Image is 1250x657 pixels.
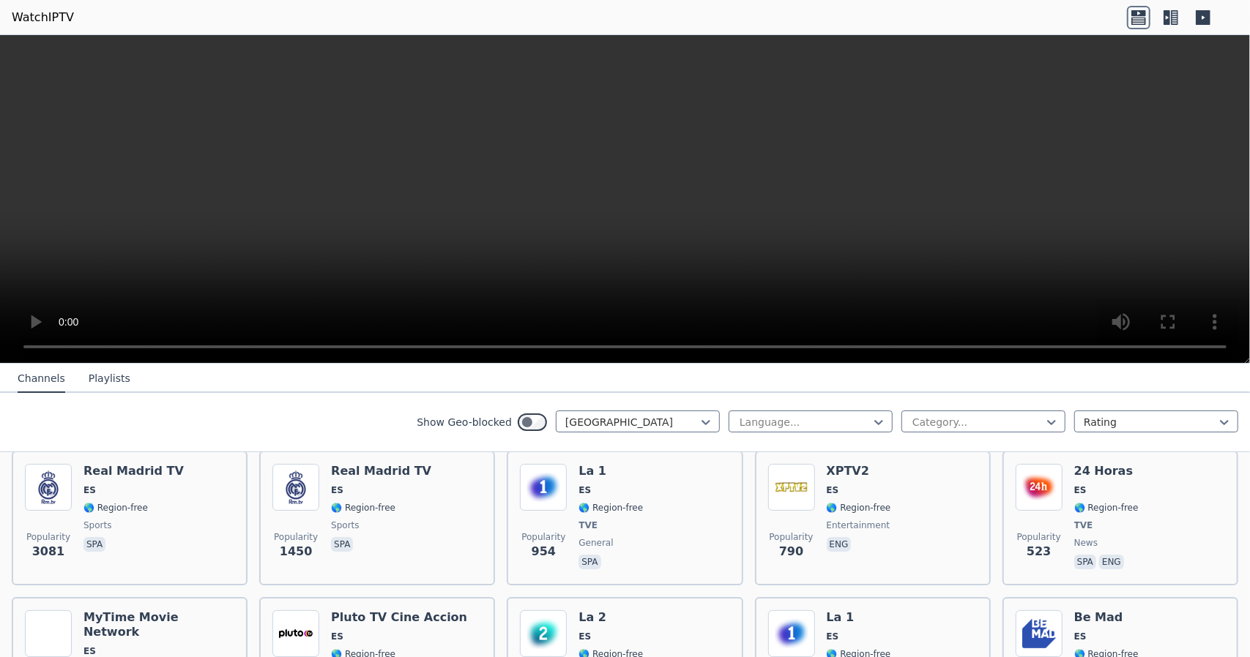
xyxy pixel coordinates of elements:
[331,484,343,496] span: ES
[1017,531,1061,543] span: Popularity
[83,519,111,531] span: sports
[280,543,313,560] span: 1450
[83,645,96,657] span: ES
[1074,537,1098,549] span: news
[83,464,184,478] h6: Real Madrid TV
[779,543,803,560] span: 790
[83,502,148,514] span: 🌎 Region-free
[827,464,891,478] h6: XPTV2
[25,464,72,511] img: Real Madrid TV
[1027,543,1051,560] span: 523
[520,610,567,657] img: La 2
[579,464,643,478] h6: La 1
[83,484,96,496] span: ES
[83,610,234,639] h6: MyTime Movie Network
[331,502,395,514] span: 🌎 Region-free
[12,9,74,26] a: WatchIPTV
[1074,502,1139,514] span: 🌎 Region-free
[579,537,613,549] span: general
[26,531,70,543] span: Popularity
[272,610,319,657] img: Pluto TV Cine Accion
[827,610,891,625] h6: La 1
[579,555,600,569] p: spa
[331,610,467,625] h6: Pluto TV Cine Accion
[1074,631,1087,642] span: ES
[1074,519,1093,531] span: TVE
[1074,484,1087,496] span: ES
[331,537,353,552] p: spa
[827,631,839,642] span: ES
[417,415,512,429] label: Show Geo-blocked
[827,502,891,514] span: 🌎 Region-free
[768,610,815,657] img: La 1
[1074,610,1139,625] h6: Be Mad
[272,464,319,511] img: Real Madrid TV
[520,464,567,511] img: La 1
[1099,555,1124,569] p: eng
[1016,610,1063,657] img: Be Mad
[827,519,890,531] span: entertainment
[274,531,318,543] span: Popularity
[579,631,591,642] span: ES
[331,519,359,531] span: sports
[89,365,130,393] button: Playlists
[579,502,643,514] span: 🌎 Region-free
[331,631,343,642] span: ES
[1074,555,1096,569] p: spa
[32,543,65,560] span: 3081
[532,543,556,560] span: 954
[827,537,852,552] p: eng
[83,537,105,552] p: spa
[25,610,72,657] img: MyTime Movie Network
[1074,464,1139,478] h6: 24 Horas
[331,464,431,478] h6: Real Madrid TV
[827,484,839,496] span: ES
[579,519,598,531] span: TVE
[1016,464,1063,511] img: 24 Horas
[521,531,565,543] span: Popularity
[579,610,643,625] h6: La 2
[770,531,814,543] span: Popularity
[579,484,591,496] span: ES
[18,365,65,393] button: Channels
[768,464,815,511] img: XPTV2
